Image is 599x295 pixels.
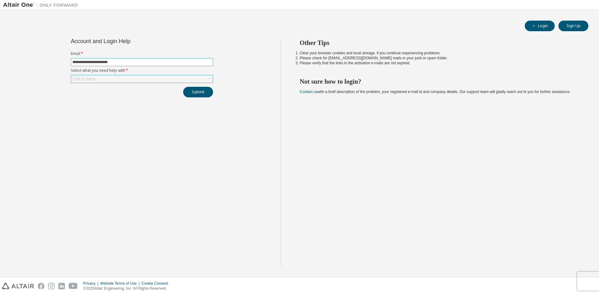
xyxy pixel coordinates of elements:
div: Website Terms of Use [100,281,141,286]
button: Sign Up [558,21,588,31]
div: Cookie Consent [141,281,172,286]
img: Altair One [3,2,81,8]
li: Please check for [EMAIL_ADDRESS][DOMAIN_NAME] mails in your junk or spam folder. [300,56,577,61]
button: Login [525,21,555,31]
img: linkedin.svg [58,283,65,289]
label: Select what you need help with [71,68,213,73]
div: Privacy [83,281,100,286]
h2: Other Tips [300,39,577,47]
h2: Not sure how to login? [300,77,577,86]
div: Click to select [72,76,95,81]
img: youtube.svg [69,283,78,289]
button: Submit [183,87,213,97]
div: Click to select [71,75,213,83]
li: Clear your browser cookies and local storage, if you continue experiencing problems. [300,51,577,56]
a: Contact us [300,90,318,94]
img: facebook.svg [38,283,44,289]
img: instagram.svg [48,283,55,289]
div: Account and Login Help [71,39,185,44]
label: Email [71,51,213,56]
span: with a brief description of the problem, your registered e-mail id and company details. Our suppo... [300,90,571,94]
p: © 2025 Altair Engineering, Inc. All Rights Reserved. [83,286,172,291]
li: Please verify that the links in the activation e-mails are not expired. [300,61,577,66]
img: altair_logo.svg [2,283,34,289]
